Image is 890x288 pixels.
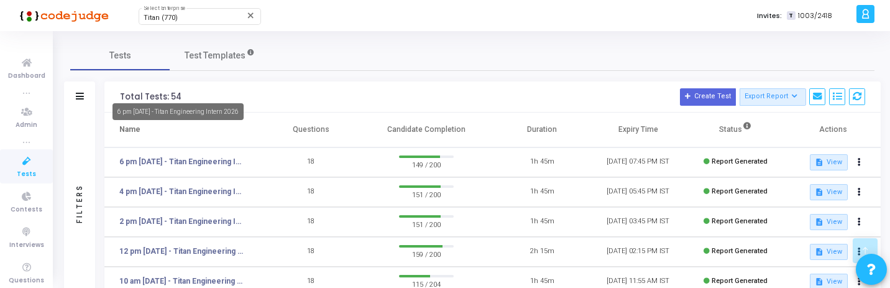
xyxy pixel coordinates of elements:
mat-icon: description [815,218,823,226]
td: 18 [263,147,359,177]
mat-icon: Clear [246,11,256,21]
span: Dashboard [8,71,45,81]
mat-icon: description [815,248,823,256]
a: 6 pm [DATE] - Titan Engineering Intern 2026 [119,156,244,167]
td: 18 [263,177,359,207]
span: 1003/2418 [798,11,832,21]
th: Duration [494,113,590,147]
label: Invites: [757,11,782,21]
div: Filters [74,136,85,272]
span: 151 / 200 [399,218,454,230]
mat-icon: description [815,158,823,167]
button: View [810,154,848,170]
span: Report Generated [712,187,768,195]
td: [DATE] 07:45 PM IST [590,147,686,177]
th: Actions [784,113,881,147]
td: 1h 45m [494,207,590,237]
span: 151 / 200 [399,188,454,200]
span: 159 / 200 [399,248,454,260]
button: View [810,214,848,230]
span: Admin [16,120,37,131]
span: Report Generated [712,247,768,255]
div: Total Tests: 54 [120,92,181,102]
span: Tests [109,49,131,62]
td: 18 [263,207,359,237]
th: Questions [263,113,359,147]
td: [DATE] 02:15 PM IST [590,237,686,267]
img: logo [16,3,109,28]
span: Report Generated [712,277,768,285]
th: Name [104,113,263,147]
mat-icon: description [815,188,823,197]
th: Expiry Time [590,113,686,147]
button: View [810,244,848,260]
a: 10 am [DATE] - Titan Engineering Intern 2026 [119,276,244,287]
td: 1h 45m [494,177,590,207]
span: Interviews [9,240,44,251]
button: Export Report [740,88,806,106]
td: 1h 45m [494,147,590,177]
td: 18 [263,237,359,267]
button: View [810,184,848,200]
span: Questions [9,276,44,286]
td: [DATE] 03:45 PM IST [590,207,686,237]
a: 2 pm [DATE] - Titan Engineering Intern 2026 [119,216,244,227]
a: 4 pm [DATE] - Titan Engineering Intern 2026 [119,186,244,197]
div: 6 pm [DATE] - Titan Engineering Intern 2026 [112,103,244,120]
span: T [787,11,795,21]
span: Contests [11,205,42,215]
button: Create Test [680,88,736,106]
span: Titan (770) [144,14,178,22]
mat-icon: description [815,277,823,286]
a: 12 pm [DATE] - Titan Engineering Intern 2026 [119,246,244,257]
span: Tests [17,169,36,180]
span: Report Generated [712,217,768,225]
th: Candidate Completion [359,113,493,147]
td: [DATE] 05:45 PM IST [590,177,686,207]
td: 2h 15m [494,237,590,267]
span: 149 / 200 [399,158,454,170]
span: Report Generated [712,157,768,165]
th: Status [686,113,784,147]
span: Test Templates [185,49,245,62]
